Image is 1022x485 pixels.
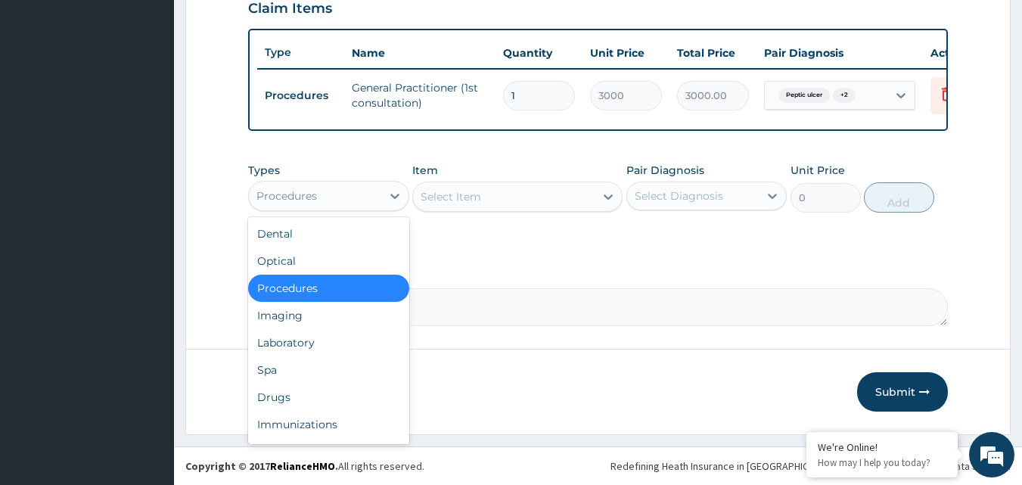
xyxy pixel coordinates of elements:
div: Laboratory [248,329,409,356]
div: Drugs [248,384,409,411]
h3: Claim Items [248,1,332,17]
button: Submit [857,372,948,412]
img: d_794563401_company_1708531726252_794563401 [28,76,61,113]
strong: Copyright © 2017 . [185,459,338,473]
label: Types [248,164,280,177]
textarea: Type your message and hit 'Enter' [8,324,288,377]
th: Total Price [669,38,756,68]
label: Comment [248,267,949,280]
div: Imaging [248,302,409,329]
th: Pair Diagnosis [756,38,923,68]
div: Optical [248,247,409,275]
label: Item [412,163,438,178]
th: Name [344,38,495,68]
th: Quantity [495,38,582,68]
div: Procedures [248,275,409,302]
th: Type [257,39,344,67]
footer: All rights reserved. [174,446,1022,485]
label: Pair Diagnosis [626,163,704,178]
button: Add [864,182,934,213]
div: Immunizations [248,411,409,438]
div: Dental [248,220,409,247]
p: How may I help you today? [818,456,946,469]
div: Select Diagnosis [635,188,723,204]
td: General Practitioner (1st consultation) [344,73,495,118]
a: RelianceHMO [270,459,335,473]
div: Select Item [421,189,481,204]
div: Procedures [256,188,317,204]
span: Peptic ulcer [778,88,830,103]
label: Unit Price [791,163,845,178]
span: + 2 [833,88,856,103]
th: Actions [923,38,999,68]
span: We're online! [88,146,209,299]
div: Spa [248,356,409,384]
th: Unit Price [582,38,669,68]
td: Procedures [257,82,344,110]
div: We're Online! [818,440,946,454]
div: Others [248,438,409,465]
div: Redefining Heath Insurance in [GEOGRAPHIC_DATA] using Telemedicine and Data Science! [610,459,1011,474]
div: Minimize live chat window [248,8,284,44]
div: Chat with us now [79,85,254,104]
